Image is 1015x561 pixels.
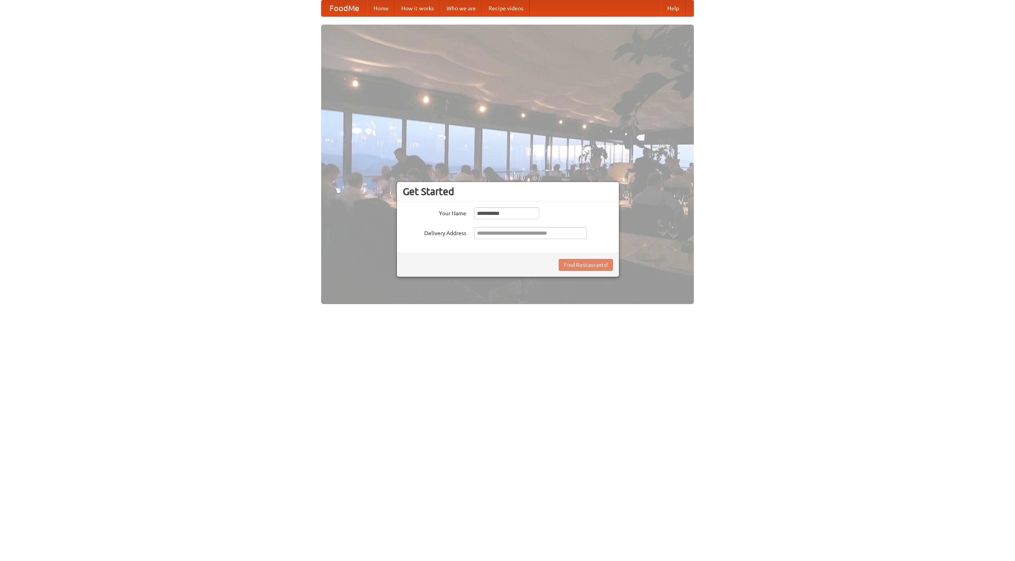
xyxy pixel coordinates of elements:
a: Home [367,0,395,16]
a: Who we are [440,0,482,16]
label: Delivery Address [403,227,466,237]
button: Find Restaurants! [559,259,613,271]
a: Recipe videos [482,0,530,16]
a: FoodMe [322,0,367,16]
h3: Get Started [403,186,613,197]
a: How it works [395,0,440,16]
a: Help [661,0,686,16]
label: Your Name [403,207,466,217]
